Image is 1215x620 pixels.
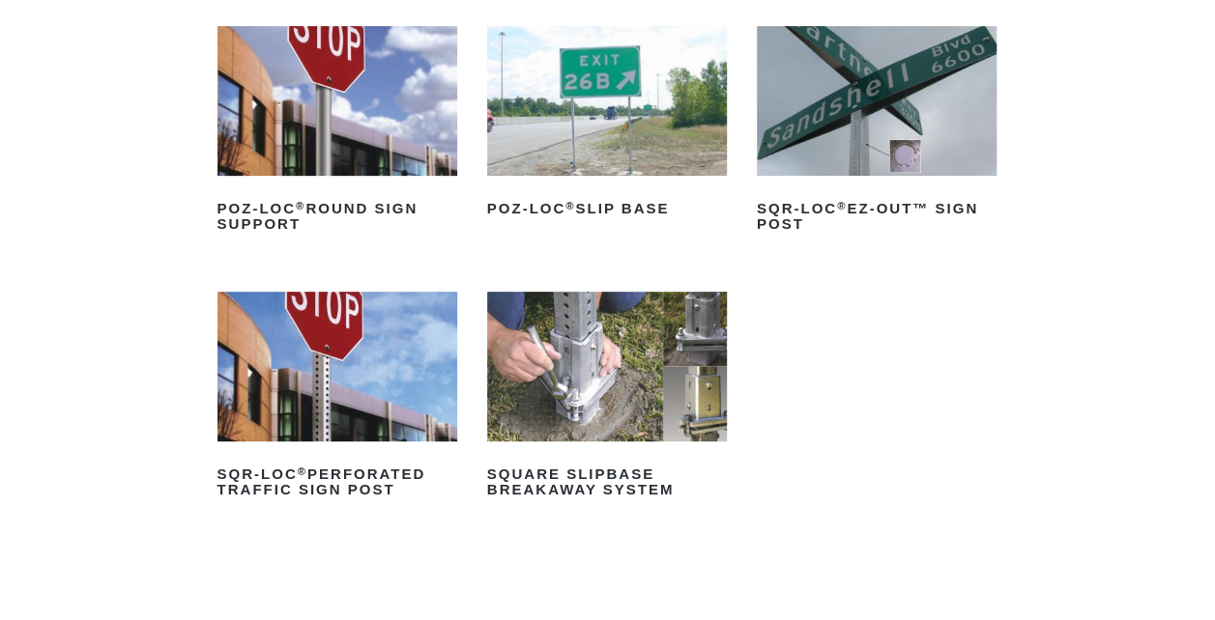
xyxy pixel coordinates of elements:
[757,26,997,240] a: SQR-LOC®EZ-Out™ Sign Post
[217,292,457,505] a: SQR-LOC®Perforated Traffic Sign Post
[217,26,457,240] a: POZ-LOC®Round Sign Support
[565,200,575,211] sup: ®
[837,200,847,211] sup: ®
[217,459,457,505] h2: SQR-LOC Perforated Traffic Sign Post
[487,26,727,224] a: POZ-LOC®Slip Base
[487,292,727,505] a: Square Slipbase Breakaway System
[487,459,727,505] h2: Square Slipbase Breakaway System
[298,465,307,477] sup: ®
[296,200,305,211] sup: ®
[487,193,727,224] h2: POZ-LOC Slip Base
[217,193,457,240] h2: POZ-LOC Round Sign Support
[757,193,997,240] h2: SQR-LOC EZ-Out™ Sign Post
